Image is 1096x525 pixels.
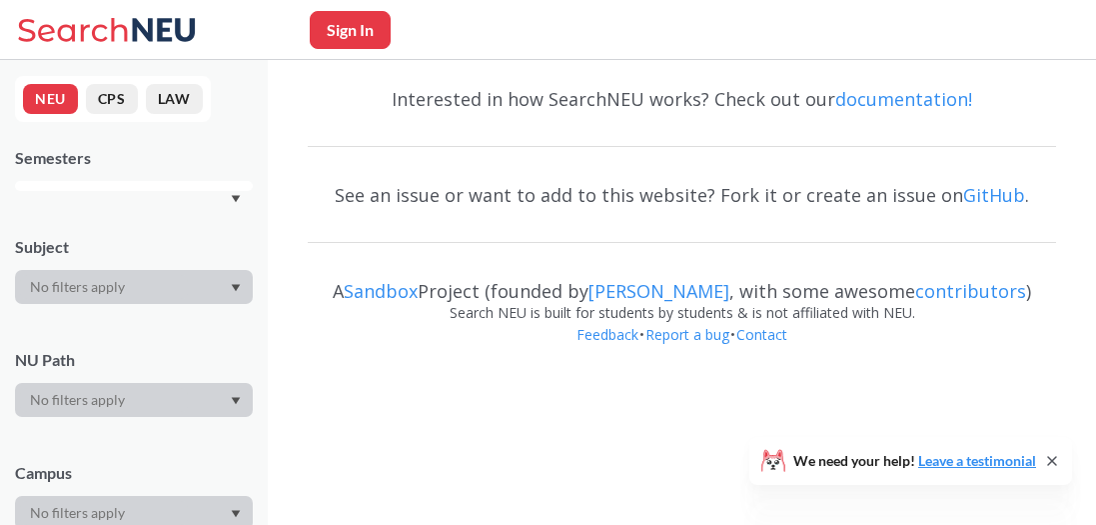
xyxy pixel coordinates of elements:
div: A Project (founded by , with some awesome ) [308,262,1056,302]
a: Sandbox [344,279,418,303]
a: Leave a testimonial [918,452,1036,469]
a: Feedback [575,325,639,344]
a: Contact [735,325,788,344]
svg: Dropdown arrow [231,195,241,203]
button: NEU [23,84,78,114]
div: Campus [15,462,253,484]
button: Sign In [310,11,391,49]
button: CPS [86,84,138,114]
div: Semesters [15,147,253,169]
div: Search NEU is built for students by students & is not affiliated with NEU. [308,302,1056,324]
svg: Dropdown arrow [231,510,241,518]
button: LAW [146,84,203,114]
a: contributors [915,279,1026,303]
div: Dropdown arrow [15,383,253,417]
a: GitHub [963,183,1025,207]
div: • • [308,324,1056,376]
a: documentation! [835,87,972,111]
a: Report a bug [644,325,730,344]
div: Dropdown arrow [15,270,253,304]
div: Interested in how SearchNEU works? Check out our [308,70,1056,128]
div: See an issue or want to add to this website? Fork it or create an issue on . [308,166,1056,224]
svg: Dropdown arrow [231,284,241,292]
div: Subject [15,236,253,258]
a: [PERSON_NAME] [588,279,729,303]
svg: Dropdown arrow [231,397,241,405]
span: We need your help! [793,454,1036,468]
div: NU Path [15,349,253,371]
